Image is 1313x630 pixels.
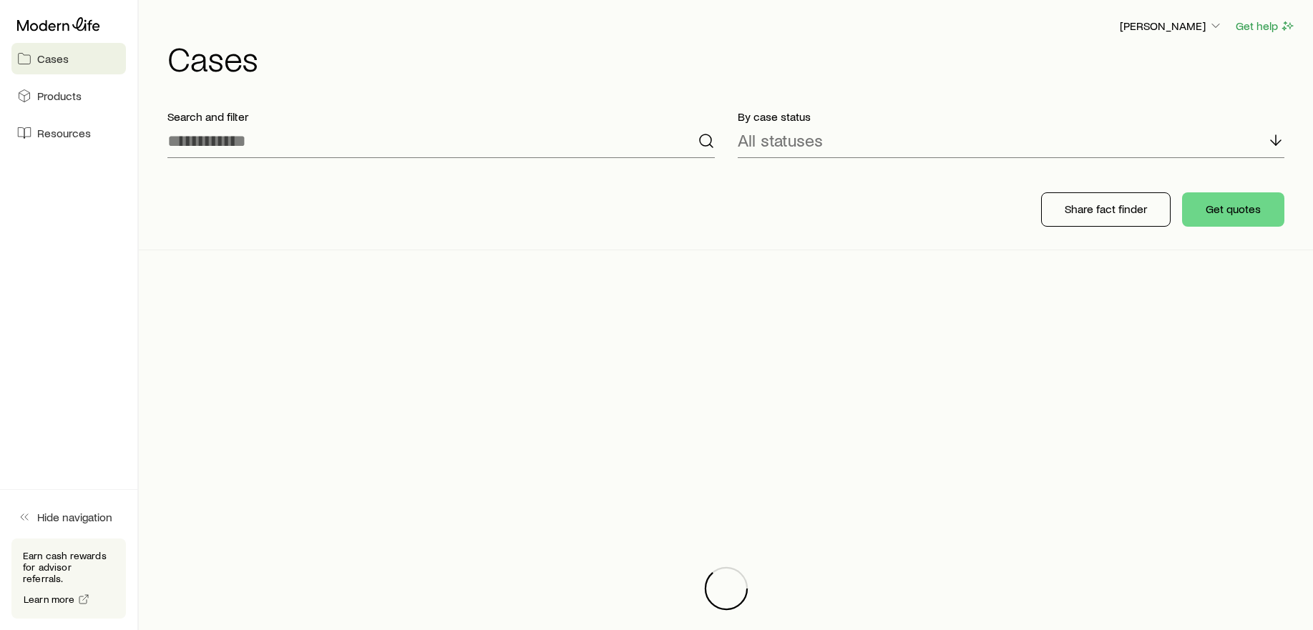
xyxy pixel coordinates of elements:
[1182,192,1284,227] button: Get quotes
[1041,192,1171,227] button: Share fact finder
[167,41,1296,75] h1: Cases
[37,51,69,66] span: Cases
[11,538,126,619] div: Earn cash rewards for advisor referrals.Learn more
[11,501,126,533] button: Hide navigation
[738,130,823,150] p: All statuses
[1065,202,1147,216] p: Share fact finder
[11,80,126,112] a: Products
[1119,18,1224,35] button: [PERSON_NAME]
[23,550,114,584] p: Earn cash rewards for advisor referrals.
[11,43,126,74] a: Cases
[11,117,126,149] a: Resources
[37,126,91,140] span: Resources
[1120,19,1223,33] p: [PERSON_NAME]
[24,594,75,604] span: Learn more
[167,109,715,124] p: Search and filter
[1235,18,1296,34] button: Get help
[37,510,112,524] span: Hide navigation
[738,109,1285,124] p: By case status
[37,89,82,103] span: Products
